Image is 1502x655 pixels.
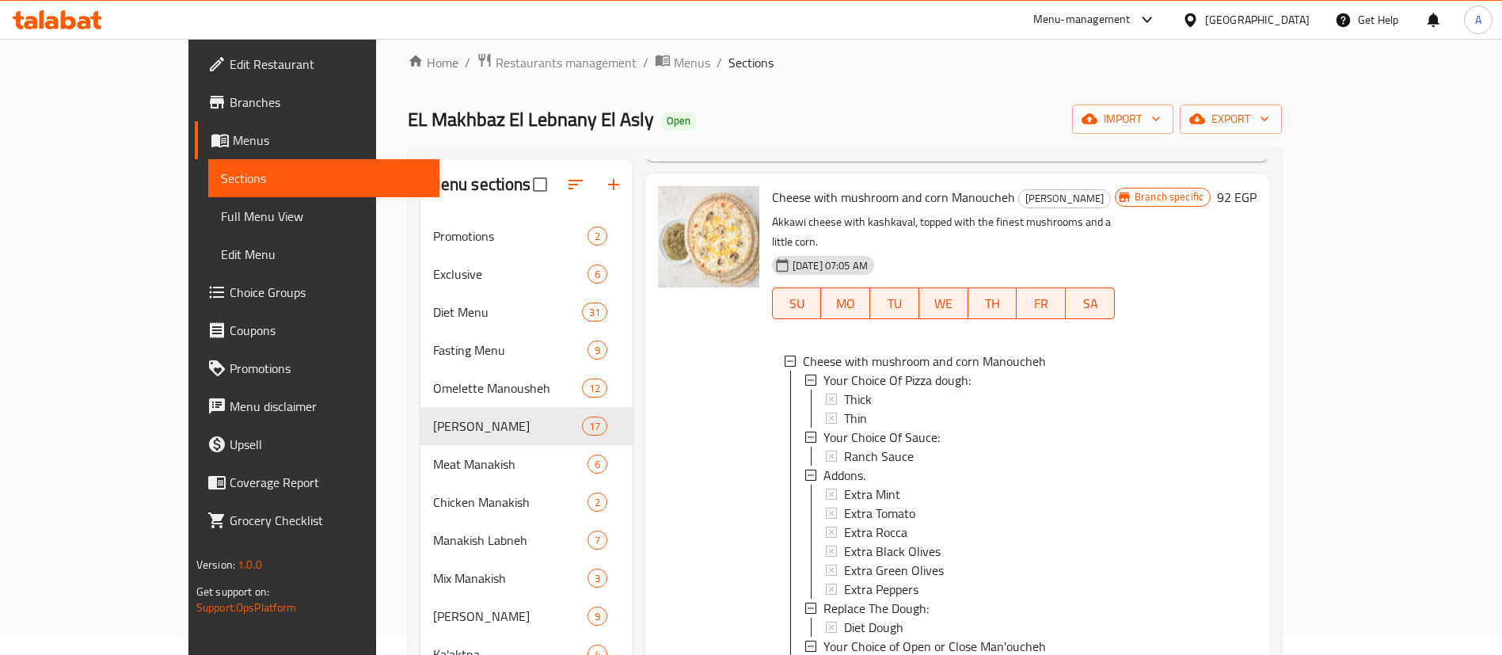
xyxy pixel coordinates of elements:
[876,292,913,315] span: TU
[196,554,235,575] span: Version:
[408,52,1283,73] nav: breadcrumb
[660,114,697,128] span: Open
[195,425,439,463] a: Upsell
[230,321,427,340] span: Coupons
[655,52,710,73] a: Menus
[433,341,587,360] span: Fasting Menu
[1205,11,1310,29] div: [GEOGRAPHIC_DATA]
[221,169,427,188] span: Sections
[844,618,903,637] span: Diet Dough
[195,349,439,387] a: Promotions
[433,455,587,474] span: Meat Manakish
[221,245,427,264] span: Edit Menu
[420,445,633,483] div: Meat Manakish6
[523,168,557,201] span: Select all sections
[238,554,262,575] span: 1.0.0
[1072,292,1108,315] span: SA
[587,569,607,588] div: items
[433,493,587,512] span: Chicken Manakish
[230,473,427,492] span: Coverage Report
[587,227,607,246] div: items
[821,288,870,319] button: MO
[1128,189,1210,204] span: Branch specific
[827,292,864,315] span: MO
[195,83,439,121] a: Branches
[433,417,582,436] span: [PERSON_NAME]
[772,212,1115,252] p: Akkawi cheese with kashkaval, topped with the finest mushrooms and a little corn.
[772,185,1015,209] span: Cheese with mushroom and corn Manoucheh
[1192,109,1269,129] span: export
[195,45,439,83] a: Edit Restaurant
[583,305,607,320] span: 31
[844,447,914,466] span: Ranch Sauce
[420,255,633,293] div: Exclusive6
[433,227,587,246] span: Promotions
[230,511,427,530] span: Grocery Checklist
[420,217,633,255] div: Promotions2
[420,331,633,369] div: Fasting Menu9
[660,112,697,131] div: Open
[420,369,633,407] div: Omelette Manousheh12
[844,409,867,428] span: Thin
[195,501,439,539] a: Grocery Checklist
[230,283,427,302] span: Choice Groups
[1066,288,1115,319] button: SA
[420,559,633,597] div: Mix Manakish3
[844,561,944,580] span: Extra Green Olives
[728,53,774,72] span: Sections
[674,53,710,72] span: Menus
[844,523,907,542] span: Extra Rocca
[588,533,607,548] span: 7
[583,381,607,396] span: 12
[195,463,439,501] a: Coverage Report
[779,292,816,315] span: SU
[433,303,582,322] span: Diet Menu
[786,258,874,273] span: [DATE] 07:05 AM
[420,407,633,445] div: [PERSON_NAME]17
[1072,105,1173,134] button: import
[803,352,1046,371] span: Cheese with mushroom and corn Manoucheh
[870,288,919,319] button: TU
[588,495,607,510] span: 2
[844,485,900,504] span: Extra Mint
[823,599,929,618] span: Replace The Dough:
[195,311,439,349] a: Coupons
[420,521,633,559] div: Manakish Labneh7
[919,288,968,319] button: WE
[1023,292,1059,315] span: FR
[587,531,607,550] div: items
[230,359,427,378] span: Promotions
[230,435,427,454] span: Upsell
[844,542,941,561] span: Extra Black Olives
[582,417,607,436] div: items
[1180,105,1282,134] button: export
[717,53,722,72] li: /
[208,235,439,273] a: Edit Menu
[1018,189,1111,208] div: Cheese Manakish
[588,267,607,282] span: 6
[196,581,269,602] span: Get support on:
[1033,10,1131,29] div: Menu-management
[772,288,822,319] button: SU
[477,52,637,73] a: Restaurants management
[433,265,587,284] span: Exclusive
[643,53,648,72] li: /
[1085,109,1161,129] span: import
[557,166,595,204] span: Sort sections
[1019,189,1110,208] span: [PERSON_NAME]
[975,292,1011,315] span: TH
[588,229,607,244] span: 2
[587,265,607,284] div: items
[208,197,439,235] a: Full Menu View
[465,53,470,72] li: /
[496,53,637,72] span: Restaurants management
[926,292,962,315] span: WE
[588,457,607,472] span: 6
[230,397,427,416] span: Menu disclaimer
[588,343,607,358] span: 9
[1475,11,1481,29] span: A
[221,207,427,226] span: Full Menu View
[844,504,915,523] span: Extra Tomato
[587,607,607,626] div: items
